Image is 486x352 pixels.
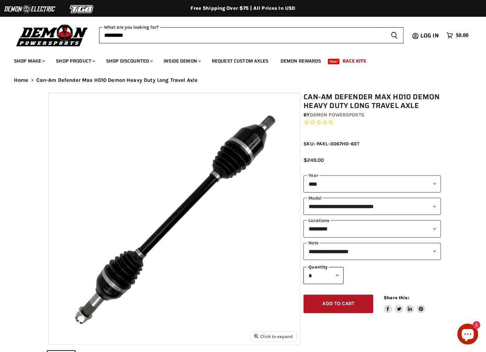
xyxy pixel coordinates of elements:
[14,23,90,48] img: Demon Powersports
[304,119,441,126] span: Rated 0.0 out of 5 stars 0 reviews
[417,33,443,39] a: Log in
[304,140,441,148] div: SKU: PAXL-3067HD-6ET
[304,157,324,163] span: $249.00
[443,30,472,41] a: $0.00
[99,27,385,43] input: When autocomplete results are available use up and down arrows to review and enter to select
[384,295,425,313] aside: Share this:
[420,31,439,40] span: Log in
[385,27,404,43] button: Search
[9,51,467,68] ul: Main menu
[304,93,441,110] h1: Can-Am Defender Max HD10 Demon Heavy Duty Long Travel Axle
[304,267,344,284] select: Quantity
[304,243,441,260] select: keys
[51,54,99,68] a: Shop Product
[304,111,441,119] div: by
[456,32,469,39] span: $0.00
[275,54,327,68] a: Demon Rewards
[207,54,274,68] a: Request Custom Axles
[36,77,198,83] span: Can-Am Defender Max HD10 Demon Heavy Duty Long Travel Axle
[304,175,441,193] select: year
[304,295,373,313] button: Add to cart
[254,334,293,339] span: Click to expand
[455,324,480,346] inbox-online-store-chat: Shopify online store chat
[251,332,296,341] button: Click to expand
[323,301,355,307] span: Add to cart
[338,54,372,68] a: Race Kits
[304,198,441,215] select: modal-name
[56,2,108,16] img: TGB Logo 2
[101,54,157,68] a: Shop Discounted
[158,54,205,68] a: Inside Demon
[14,77,29,83] a: Home
[9,54,49,68] a: Shop Make
[48,93,300,345] img: Can-Am Defender Max HD10 Demon Heavy Duty Long Travel Axle
[3,2,56,16] img: Demon Electric Logo 2
[384,295,409,300] span: Share this:
[304,220,441,237] select: keys
[310,112,364,118] a: Demon Powersports
[99,27,404,43] form: Product
[328,59,340,64] span: New!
